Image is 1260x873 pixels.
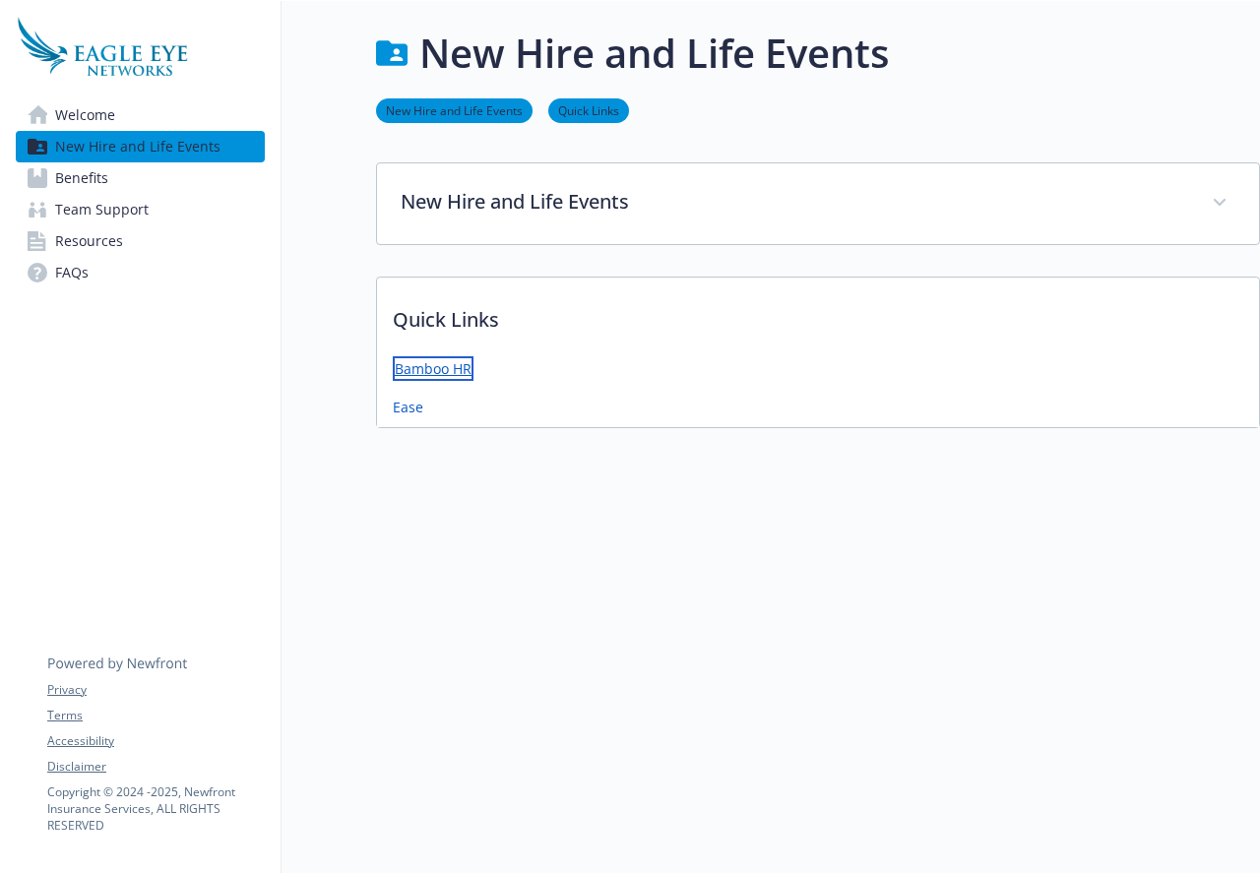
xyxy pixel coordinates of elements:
a: Welcome [16,99,265,131]
a: Team Support [16,194,265,225]
a: Disclaimer [47,758,264,776]
a: New Hire and Life Events [16,131,265,162]
a: Ease [393,397,423,417]
span: Team Support [55,194,149,225]
h1: New Hire and Life Events [419,24,889,83]
a: Accessibility [47,732,264,750]
p: New Hire and Life Events [401,187,1188,217]
div: New Hire and Life Events [377,163,1259,244]
span: FAQs [55,257,89,288]
span: Benefits [55,162,108,194]
span: Resources [55,225,123,257]
span: Welcome [55,99,115,131]
a: Quick Links [548,100,629,119]
a: Resources [16,225,265,257]
span: New Hire and Life Events [55,131,220,162]
p: Quick Links [377,278,1259,350]
p: Copyright © 2024 - 2025 , Newfront Insurance Services, ALL RIGHTS RESERVED [47,783,264,834]
a: Privacy [47,681,264,699]
a: Terms [47,707,264,724]
a: Bamboo HR [393,356,473,381]
a: New Hire and Life Events [376,100,533,119]
a: FAQs [16,257,265,288]
a: Benefits [16,162,265,194]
